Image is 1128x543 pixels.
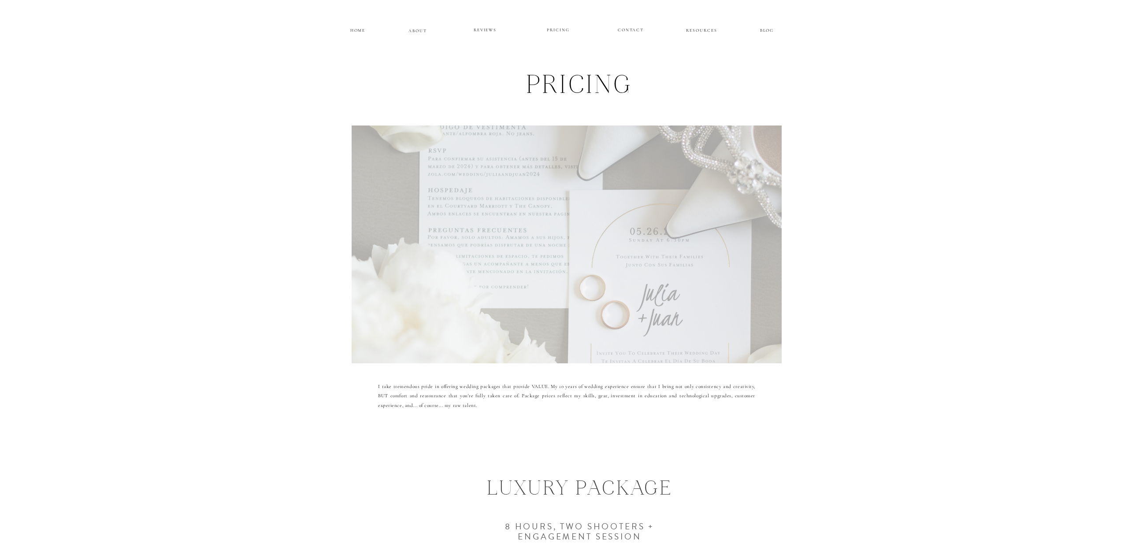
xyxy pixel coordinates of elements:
[378,382,755,425] p: I take tremendous pride in offering wedding packages that provide VALUE. My 10 years of wedding e...
[459,26,512,37] a: REVIEWS
[406,27,429,34] a: ABOUT
[367,474,792,502] h1: LUXURY PACKAGE
[615,26,647,33] a: CONTACT
[747,26,787,34] a: BLOG
[347,26,369,34] a: HOME
[682,26,722,34] a: RESOURCES
[378,67,782,115] h1: pRICING
[532,26,585,37] a: PRICING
